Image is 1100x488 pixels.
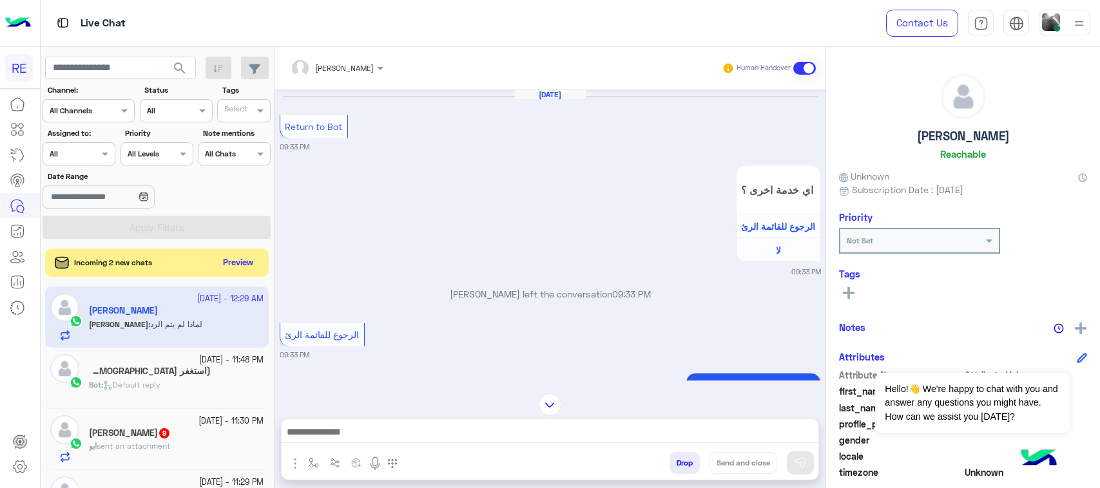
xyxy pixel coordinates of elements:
[839,351,885,362] h6: Attributes
[125,127,191,139] label: Priority
[515,90,586,99] h6: [DATE]
[55,15,71,31] img: tab
[1054,323,1064,333] img: notes
[940,148,986,160] h6: Reachable
[852,183,963,196] span: Subscription Date : [DATE]
[965,433,1088,447] span: null
[968,10,994,37] a: tab
[965,449,1088,463] span: null
[1009,16,1024,31] img: tab
[144,84,211,96] label: Status
[741,221,815,232] span: الرجوع للقائمة الرئ
[198,415,264,427] small: [DATE] - 11:30 PM
[97,441,170,451] span: sent an attachment
[839,449,962,463] span: locale
[89,380,103,389] b: :
[886,10,958,37] a: Contact Us
[164,57,196,84] button: search
[1016,436,1061,482] img: hulul-logo.png
[5,54,33,82] div: RE
[89,427,171,438] h5: ابو محمد
[103,380,160,389] span: Default reply
[81,15,126,32] p: Live Chat
[172,61,188,76] span: search
[839,211,873,223] h6: Priority
[222,103,247,118] div: Select
[48,171,192,182] label: Date Range
[839,417,962,431] span: profile_pic
[48,84,133,96] label: Channel:
[351,458,362,468] img: create order
[839,268,1087,279] h6: Tags
[280,350,309,360] small: 09:33 PM
[1075,323,1086,334] img: add
[974,16,989,31] img: tab
[839,169,889,183] span: Unknown
[304,452,325,473] button: select flow
[741,183,816,196] span: اي خدمة اخرى ؟
[218,254,259,272] button: Preview
[50,354,79,383] img: defaultAdmin.png
[70,376,82,389] img: WhatsApp
[330,458,340,468] img: Trigger scenario
[839,321,865,333] h6: Notes
[315,63,374,73] span: [PERSON_NAME]
[794,456,807,469] img: send message
[48,127,114,139] label: Assigned to:
[1042,13,1060,31] img: userImage
[776,245,781,256] span: لا
[612,288,651,299] span: 09:33 PM
[280,287,821,301] p: [PERSON_NAME] left the conversation
[70,437,82,450] img: WhatsApp
[791,267,821,277] small: 09:33 PM
[839,368,962,382] span: Attribute Name
[309,458,319,468] img: select flow
[5,10,31,37] img: Logo
[43,216,271,239] button: Apply Filters
[367,456,383,471] img: send voice note
[709,452,777,474] button: Send and close
[875,373,1069,433] span: Hello!👋 We're happy to chat with you and answer any questions you might have. How can we assist y...
[89,380,101,389] span: Bot
[280,142,309,152] small: 09:33 PM
[847,236,873,245] b: Not Set
[965,465,1088,479] span: Unknown
[387,458,398,469] img: make a call
[737,63,791,73] small: Human Handover
[222,84,269,96] label: Tags
[74,257,152,268] span: Incoming 2 new chats
[839,433,962,447] span: gender
[1071,15,1087,32] img: profile
[89,441,97,451] span: ابو
[50,415,79,444] img: defaultAdmin.png
[670,452,700,474] button: Drop
[199,354,264,366] small: [DATE] - 11:48 PM
[346,452,367,473] button: create order
[839,465,962,479] span: timezone
[917,129,1010,144] h5: [PERSON_NAME]
[159,428,169,438] span: 9
[839,401,962,415] span: last_name
[89,366,211,377] h5: (استغفر الله واتوب اليه)
[941,75,985,118] img: defaultAdmin.png
[287,456,303,471] img: send attachment
[839,384,962,398] span: first_name
[285,121,342,132] span: Return to Bot
[325,452,346,473] button: Trigger scenario
[203,127,269,139] label: Note mentions
[539,393,561,416] img: scroll
[285,329,359,340] span: الرجوع للقائمة الرئ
